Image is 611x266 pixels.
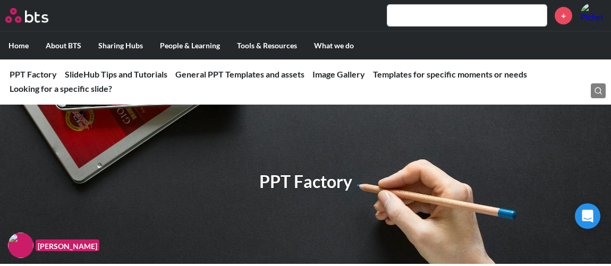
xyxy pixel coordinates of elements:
[5,8,48,23] img: BTS Logo
[10,69,57,79] a: PPT Factory
[37,32,90,59] label: About BTS
[580,3,606,28] img: Pichet Danthainum
[555,7,572,24] a: +
[65,69,167,79] a: SlideHub Tips and Tutorials
[575,203,600,229] div: Open Intercom Messenger
[175,69,304,79] a: General PPT Templates and assets
[580,3,606,28] a: Profile
[151,32,228,59] label: People & Learning
[8,233,33,258] img: F
[36,239,99,252] figcaption: [PERSON_NAME]
[305,32,362,59] label: What we do
[373,69,527,79] a: Templates for specific moments or needs
[228,32,305,59] label: Tools & Resources
[90,32,151,59] label: Sharing Hubs
[312,69,365,79] a: Image Gallery
[259,170,352,194] h1: PPT Factory
[10,83,112,93] a: Looking for a specific slide?
[5,8,68,23] a: Go home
